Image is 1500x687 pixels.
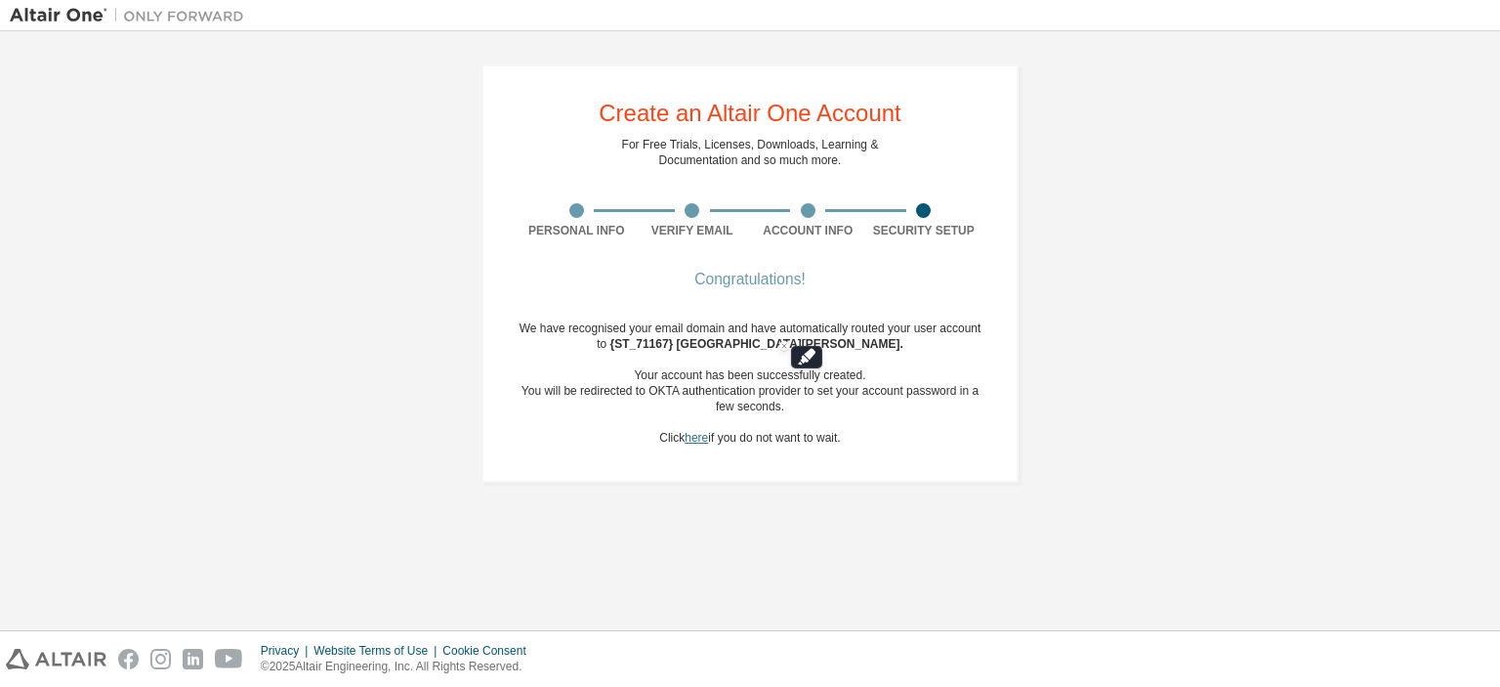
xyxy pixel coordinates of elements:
[599,102,901,125] div: Create an Altair One Account
[261,643,313,659] div: Privacy
[519,367,981,383] div: Your account has been successfully created.
[685,431,708,445] a: here
[183,649,203,669] img: linkedin.svg
[215,649,243,669] img: youtube.svg
[10,6,254,25] img: Altair One
[622,137,879,168] div: For Free Trials, Licenses, Downloads, Learning & Documentation and so much more.
[519,223,635,238] div: Personal Info
[261,659,538,675] p: © 2025 Altair Engineering, Inc. All Rights Reserved.
[118,649,139,669] img: facebook.svg
[442,643,537,659] div: Cookie Consent
[519,383,981,414] div: You will be redirected to OKTA authentication provider to set your account password in a few seco...
[6,649,106,669] img: altair_logo.svg
[313,643,442,659] div: Website Terms of Use
[635,223,751,238] div: Verify Email
[750,223,866,238] div: Account Info
[610,337,903,351] span: {ST_71167} [GEOGRAPHIC_DATA][PERSON_NAME] .
[519,321,981,446] div: We have recognised your email domain and have automatically routed your user account to Click if ...
[519,274,981,285] div: Congratulations!
[150,649,171,669] img: instagram.svg
[866,223,982,238] div: Security Setup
